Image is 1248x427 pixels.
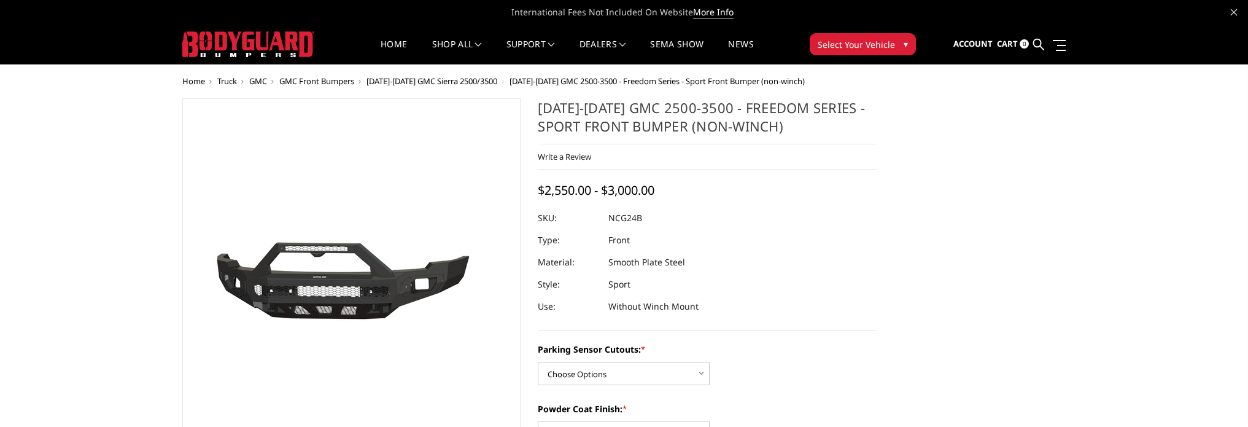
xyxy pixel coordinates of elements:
label: Parking Sensor Cutouts: [538,343,877,356]
a: Dealers [579,40,626,64]
a: [DATE]-[DATE] GMC Sierra 2500/3500 [366,76,497,87]
button: Select Your Vehicle [810,33,916,55]
dd: Sport [608,273,630,296]
a: News [728,40,753,64]
h1: [DATE]-[DATE] GMC 2500-3500 - Freedom Series - Sport Front Bumper (non-winch) [538,98,877,144]
dd: Front [608,229,630,251]
span: 0 [1020,39,1029,49]
a: Truck [217,76,237,87]
a: SEMA Show [650,40,703,64]
a: GMC [249,76,267,87]
a: Write a Review [538,151,591,162]
a: More Info [693,6,734,18]
span: ▾ [904,37,908,50]
span: $2,550.00 - $3,000.00 [538,182,654,198]
dt: Use: [538,296,599,318]
dt: SKU: [538,207,599,229]
span: [DATE]-[DATE] GMC 2500-3500 - Freedom Series - Sport Front Bumper (non-winch) [510,76,805,87]
a: Cart 0 [997,28,1029,61]
dt: Material: [538,251,599,273]
dd: NCG24B [608,207,642,229]
span: Cart [997,38,1018,49]
dt: Style: [538,273,599,296]
span: Account [953,38,993,49]
dd: Without Winch Mount [608,296,699,318]
label: Powder Coat Finish: [538,402,877,415]
img: BODYGUARD BUMPERS [182,31,314,57]
dd: Smooth Plate Steel [608,251,685,273]
a: GMC Front Bumpers [279,76,354,87]
a: Home [381,40,407,64]
a: Support [506,40,555,64]
dt: Type: [538,229,599,251]
a: Home [182,76,205,87]
a: Account [953,28,993,61]
span: Select Your Vehicle [818,38,895,51]
a: shop all [432,40,482,64]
